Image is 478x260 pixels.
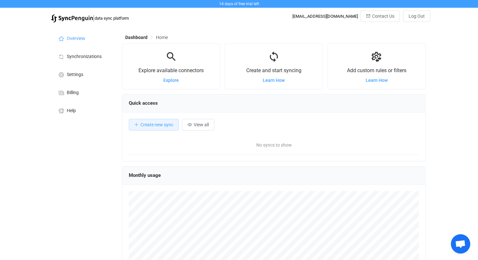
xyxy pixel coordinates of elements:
[138,67,204,73] span: Explore available connectors
[451,234,470,254] a: Open chat
[129,100,158,106] span: Quick access
[51,101,116,119] a: Help
[67,90,79,95] span: Billing
[129,172,161,178] span: Monthly usage
[51,47,116,65] a: Synchronizations
[67,54,102,59] span: Synchronizations
[51,83,116,101] a: Billing
[194,122,209,127] span: View all
[403,10,430,22] button: Log Out
[51,14,93,23] img: syncpenguin.svg
[51,29,116,47] a: Overview
[67,108,76,113] span: Help
[219,2,259,6] span: 14 days of free trial left
[182,119,214,130] button: View all
[129,119,179,130] button: Create new sync
[201,135,347,155] span: No syncs to show
[361,10,400,22] button: Contact Us
[95,16,129,21] span: data sync platform
[67,36,85,41] span: Overview
[409,14,425,19] span: Log Out
[366,78,388,83] a: Learn How
[67,72,83,77] span: Settings
[163,78,179,83] a: Explore
[93,14,95,23] span: |
[347,67,406,73] span: Add custom rules or filters
[263,78,285,83] a: Learn How
[125,35,147,40] span: Dashboard
[51,65,116,83] a: Settings
[51,14,129,23] a: |data sync platform
[125,35,168,40] div: Breadcrumb
[372,14,394,19] span: Contact Us
[246,67,301,73] span: Create and start syncing
[292,14,358,19] div: [EMAIL_ADDRESS][DOMAIN_NAME]
[140,122,173,127] span: Create new sync
[156,35,168,40] span: Home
